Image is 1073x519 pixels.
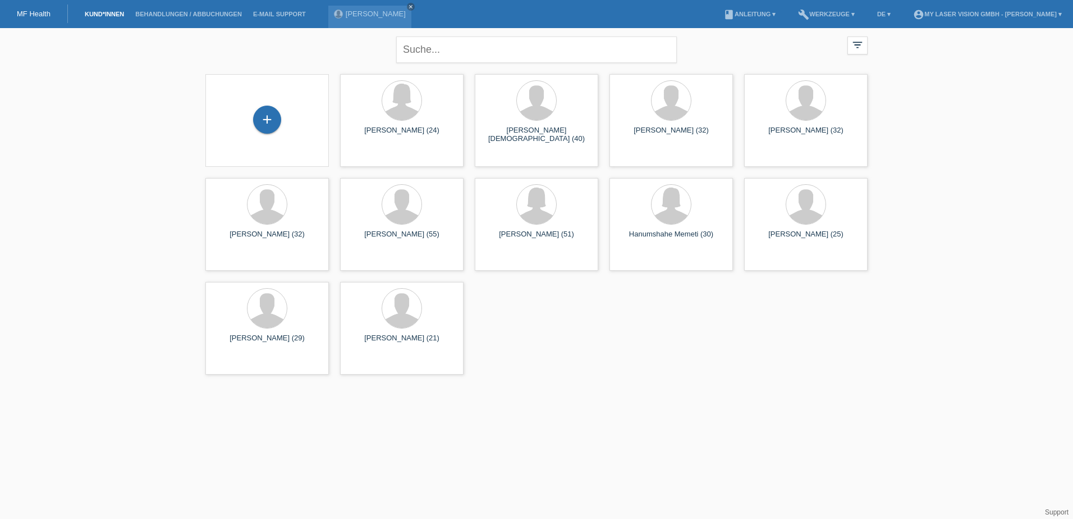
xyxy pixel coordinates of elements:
a: Support [1045,508,1069,516]
a: [PERSON_NAME] [346,10,406,18]
i: build [798,9,809,20]
div: [PERSON_NAME] (21) [349,334,455,352]
i: account_circle [913,9,924,20]
a: buildWerkzeuge ▾ [792,11,860,17]
a: E-Mail Support [247,11,311,17]
a: close [407,3,415,11]
div: [PERSON_NAME] (32) [214,230,320,248]
div: [PERSON_NAME] (32) [753,126,859,144]
i: book [723,9,735,20]
div: [PERSON_NAME] (55) [349,230,455,248]
a: Kund*innen [79,11,130,17]
div: [PERSON_NAME][DEMOGRAPHIC_DATA] (40) [484,126,589,144]
div: [PERSON_NAME] (29) [214,334,320,352]
a: bookAnleitung ▾ [718,11,781,17]
div: [PERSON_NAME] (24) [349,126,455,144]
i: close [408,4,414,10]
div: [PERSON_NAME] (32) [618,126,724,144]
div: Hanumshahe Memeti (30) [618,230,724,248]
div: Kund*in hinzufügen [254,110,281,129]
a: account_circleMy Laser Vision GmbH - [PERSON_NAME] ▾ [907,11,1067,17]
div: [PERSON_NAME] (51) [484,230,589,248]
input: Suche... [396,37,677,63]
a: MF Health [17,10,51,18]
div: [PERSON_NAME] (25) [753,230,859,248]
a: Behandlungen / Abbuchungen [130,11,247,17]
i: filter_list [851,39,864,51]
a: DE ▾ [872,11,896,17]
